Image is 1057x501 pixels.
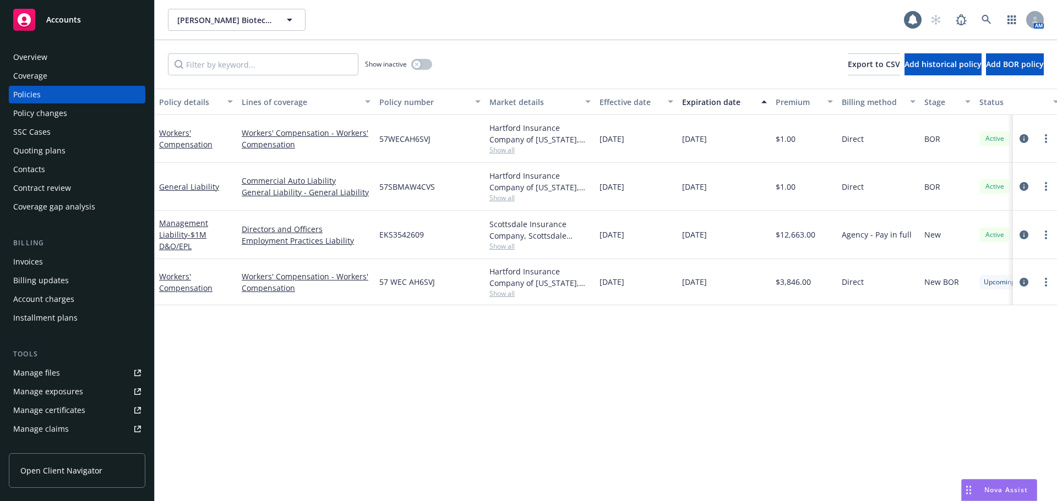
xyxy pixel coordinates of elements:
[848,53,900,75] button: Export to CSV
[682,276,707,288] span: [DATE]
[924,229,941,240] span: New
[489,289,591,298] span: Show all
[159,128,213,150] a: Workers' Compensation
[600,276,624,288] span: [DATE]
[155,89,237,115] button: Policy details
[9,349,145,360] div: Tools
[242,127,371,150] a: Workers' Compensation - Workers' Compensation
[375,89,485,115] button: Policy number
[924,276,959,288] span: New BOR
[600,133,624,145] span: [DATE]
[13,123,51,141] div: SSC Cases
[9,401,145,419] a: Manage certificates
[682,96,755,108] div: Expiration date
[159,96,221,108] div: Policy details
[1039,276,1053,289] a: more
[13,179,71,197] div: Contract review
[984,485,1028,494] span: Nova Assist
[489,241,591,251] span: Show all
[842,181,864,192] span: Direct
[9,179,145,197] a: Contract review
[379,133,431,145] span: 57WECAH6SVJ
[9,383,145,400] a: Manage exposures
[168,53,358,75] input: Filter by keyword...
[242,96,358,108] div: Lines of coverage
[1017,180,1031,193] a: circleInformation
[13,439,65,456] div: Manage BORs
[837,89,920,115] button: Billing method
[13,290,74,308] div: Account charges
[13,253,43,271] div: Invoices
[920,89,975,115] button: Stage
[924,96,958,108] div: Stage
[13,104,67,122] div: Policy changes
[237,89,375,115] button: Lines of coverage
[924,133,940,145] span: BOR
[682,133,707,145] span: [DATE]
[986,53,1044,75] button: Add BOR policy
[1017,276,1031,289] a: circleInformation
[489,218,591,241] div: Scottsdale Insurance Company, Scottsdale Insurance Company (Nationwide), CRC Group
[776,229,815,240] span: $12,663.00
[905,53,982,75] button: Add historical policy
[776,133,796,145] span: $1.00
[9,123,145,141] a: SSC Cases
[9,238,145,249] div: Billing
[1039,180,1053,193] a: more
[9,290,145,308] a: Account charges
[984,277,1015,287] span: Upcoming
[986,59,1044,69] span: Add BOR policy
[682,229,707,240] span: [DATE]
[13,364,60,382] div: Manage files
[9,104,145,122] a: Policy changes
[9,253,145,271] a: Invoices
[9,48,145,66] a: Overview
[379,276,435,288] span: 57 WEC AH6SVJ
[13,67,47,85] div: Coverage
[46,15,81,24] span: Accounts
[379,181,435,192] span: 57SBMAW4CVS
[379,96,468,108] div: Policy number
[984,181,1006,191] span: Active
[485,89,595,115] button: Market details
[9,161,145,178] a: Contacts
[682,181,707,192] span: [DATE]
[13,161,45,178] div: Contacts
[159,181,219,192] a: General Liability
[905,59,982,69] span: Add historical policy
[9,309,145,327] a: Installment plans
[950,9,972,31] a: Report a Bug
[984,134,1006,144] span: Active
[489,266,591,289] div: Hartford Insurance Company of [US_STATE], Hartford Insurance Group
[13,142,66,159] div: Quoting plans
[159,271,213,293] a: Workers' Compensation
[365,59,407,69] span: Show inactive
[13,383,83,400] div: Manage exposures
[776,181,796,192] span: $1.00
[776,96,821,108] div: Premium
[776,276,811,288] span: $3,846.00
[961,479,1037,501] button: Nova Assist
[9,86,145,103] a: Policies
[842,96,903,108] div: Billing method
[489,96,579,108] div: Market details
[979,96,1047,108] div: Status
[678,89,771,115] button: Expiration date
[842,229,912,240] span: Agency - Pay in full
[9,272,145,289] a: Billing updates
[1017,228,1031,241] a: circleInformation
[9,4,145,35] a: Accounts
[925,9,947,31] a: Start snowing
[1039,132,1053,145] a: more
[595,89,678,115] button: Effective date
[600,229,624,240] span: [DATE]
[600,96,661,108] div: Effective date
[13,272,69,289] div: Billing updates
[13,86,41,103] div: Policies
[842,276,864,288] span: Direct
[9,439,145,456] a: Manage BORs
[379,229,424,240] span: EKS3542609
[962,480,976,500] div: Drag to move
[9,420,145,438] a: Manage claims
[13,309,78,327] div: Installment plans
